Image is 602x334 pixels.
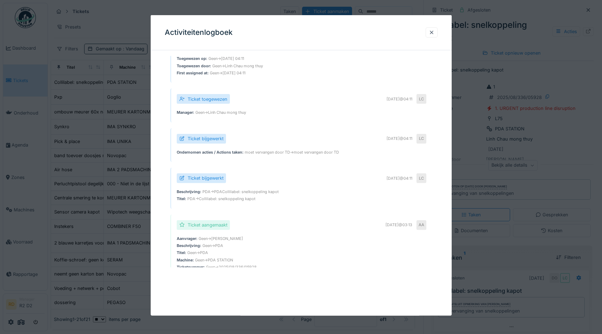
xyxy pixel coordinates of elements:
strong: Ondernomen acties / Actions taken : [177,149,244,154]
span: Geen → PDA [201,243,223,248]
div: Ticket bijgewerkt [188,175,224,181]
div: [DATE] @ 04:11 [387,136,412,141]
div: Ticket toegewezen [188,95,227,102]
strong: Titel : [177,196,186,201]
div: [DATE] @ 04:11 [387,96,412,102]
span: Geen → PDA [186,250,208,255]
span: PDA → Collilabel: snelkoppeling kapot [186,196,256,201]
strong: Beschrijving : [177,189,201,194]
strong: Ticketnummer : [177,264,205,269]
strong: Toegewezen op : [177,56,207,61]
strong: Manager : [177,110,194,115]
strong: Beschrijving : [177,243,201,248]
span: PDA → PDACollilabel: snelkoppeling kapot [201,189,279,194]
div: Ticket aangemaakt [188,222,227,228]
span: Geen → [PERSON_NAME] [197,236,243,241]
strong: First assigned at : [177,70,209,75]
span: Geen → Linh Chau mong thuy [194,110,246,115]
span: Geen → [DATE] 04:11 [207,56,244,61]
strong: Machine : [177,257,194,262]
div: LC [416,173,426,183]
div: LC [416,134,426,143]
div: AA [416,220,426,230]
span: Geen → Linh Chau mong thuy [211,63,263,68]
span: Geen → 2025/08/336/05928 [205,264,257,269]
div: LC [416,94,426,104]
div: [DATE] @ 04:11 [387,175,412,181]
span: moet vervangen door TD → moet vervangen door TD [244,149,339,154]
span: Geen → [DATE] 04:11 [209,70,245,75]
div: Ticket bijgewerkt [188,135,224,142]
strong: Aanvrager : [177,236,197,241]
strong: Titel : [177,250,186,255]
h3: Activiteitenlogboek [165,28,233,37]
strong: Toegewezen door : [177,63,211,68]
div: [DATE] @ 03:13 [385,222,412,228]
span: Geen → PDA STATION [194,257,233,262]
